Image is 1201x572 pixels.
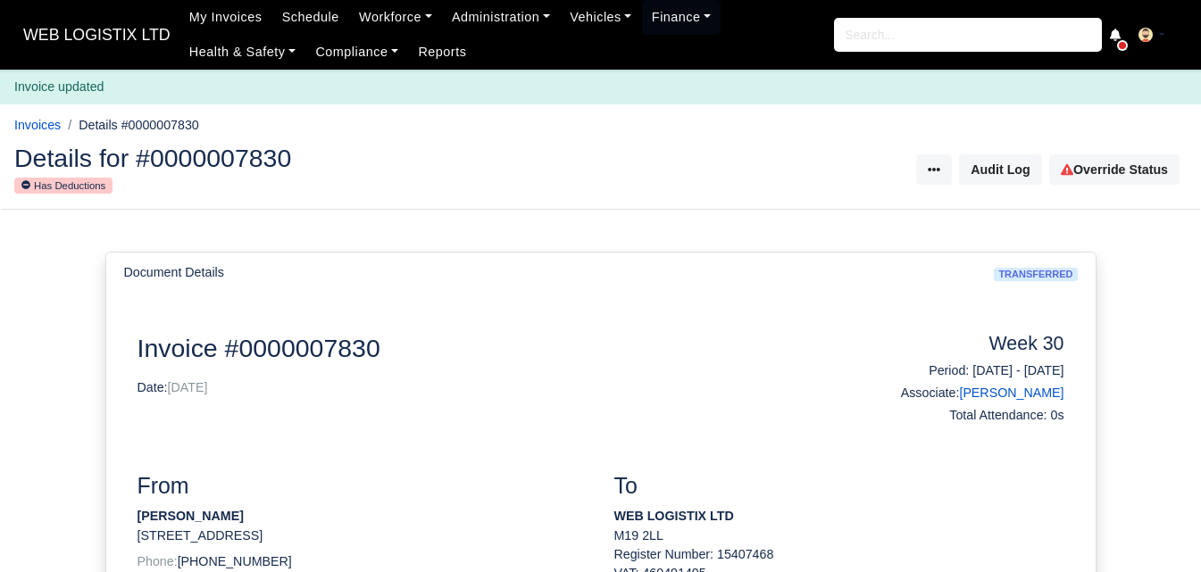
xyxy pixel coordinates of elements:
a: Reports [408,35,476,70]
p: [STREET_ADDRESS] [138,526,588,545]
h2: Details for #0000007830 [14,145,588,170]
span: [DATE] [168,380,208,394]
h4: Week 30 [853,333,1064,356]
iframe: Chat Widget [1112,486,1201,572]
h3: To [614,473,1064,500]
h6: Total Attendance: 0s [853,408,1064,423]
h6: Document Details [124,265,224,280]
p: [PHONE_NUMBER] [138,552,588,571]
a: WEB LOGISTIX LTD [14,18,179,53]
p: M19 2LL [614,526,1064,545]
strong: WEB LOGISTIX LTD [614,509,734,523]
h6: Period: [DATE] - [DATE] [853,363,1064,378]
a: Compliance [305,35,408,70]
h6: Associate: [853,385,1064,401]
a: Override Status [1049,154,1180,185]
h2: Invoice #0000007830 [138,333,826,363]
button: Audit Log [959,154,1041,185]
span: transferred [994,268,1077,281]
p: Date: [138,378,826,397]
li: Details #0000007830 [61,115,199,136]
span: WEB LOGISTIX LTD [14,17,179,53]
span: Phone: [138,554,178,568]
h3: From [138,473,588,500]
a: [PERSON_NAME] [959,385,1063,400]
input: Search... [834,18,1102,52]
a: Health & Safety [179,35,306,70]
small: Has Deductions [14,178,113,194]
a: Invoices [14,118,61,132]
strong: [PERSON_NAME] [138,509,244,523]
